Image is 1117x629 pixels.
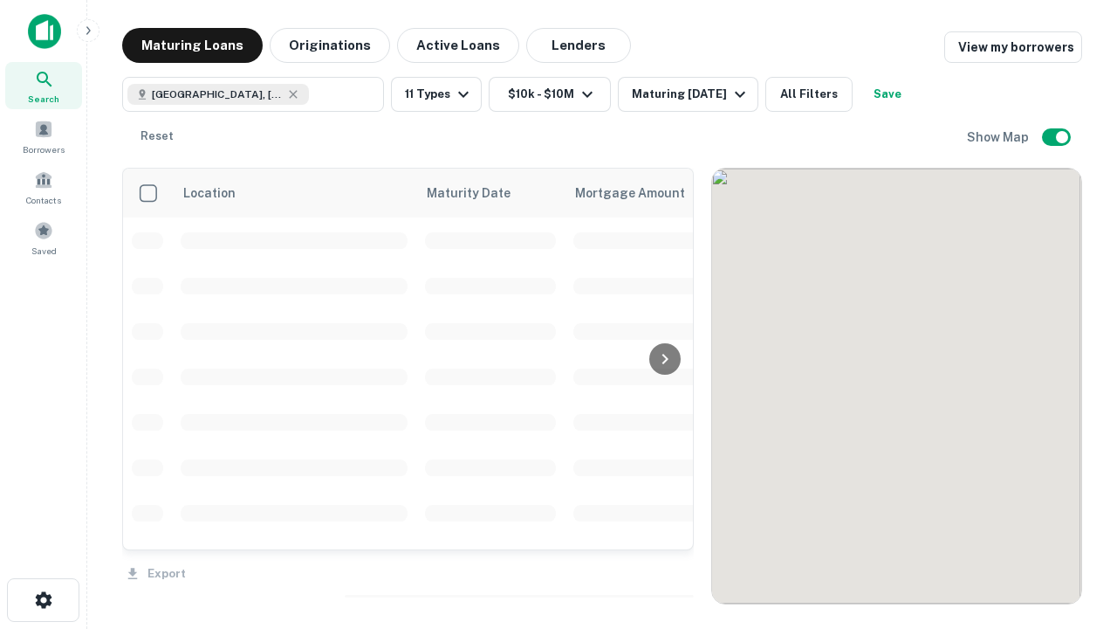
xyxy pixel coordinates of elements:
[23,142,65,156] span: Borrowers
[270,28,390,63] button: Originations
[712,169,1081,604] div: 0 0
[397,28,519,63] button: Active Loans
[26,193,61,207] span: Contacts
[1030,489,1117,573] iframe: Chat Widget
[427,183,533,204] span: Maturity Date
[5,113,82,160] a: Borrowers
[172,169,416,218] th: Location
[182,183,236,204] span: Location
[618,77,758,112] button: Maturing [DATE]
[765,77,853,112] button: All Filters
[967,128,1031,147] h6: Show Map
[5,62,82,109] a: Search
[632,84,750,105] div: Maturing [DATE]
[391,77,482,112] button: 11 Types
[31,244,57,258] span: Saved
[860,77,915,112] button: Save your search to get updates of matches that match your search criteria.
[526,28,631,63] button: Lenders
[575,183,708,204] span: Mortgage Amount
[5,163,82,211] a: Contacts
[129,119,185,154] button: Reset
[416,169,565,218] th: Maturity Date
[944,31,1082,63] a: View my borrowers
[28,92,59,106] span: Search
[565,169,757,218] th: Mortgage Amount
[152,86,283,102] span: [GEOGRAPHIC_DATA], [GEOGRAPHIC_DATA]
[489,77,611,112] button: $10k - $10M
[5,214,82,261] a: Saved
[122,28,263,63] button: Maturing Loans
[28,14,61,49] img: capitalize-icon.png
